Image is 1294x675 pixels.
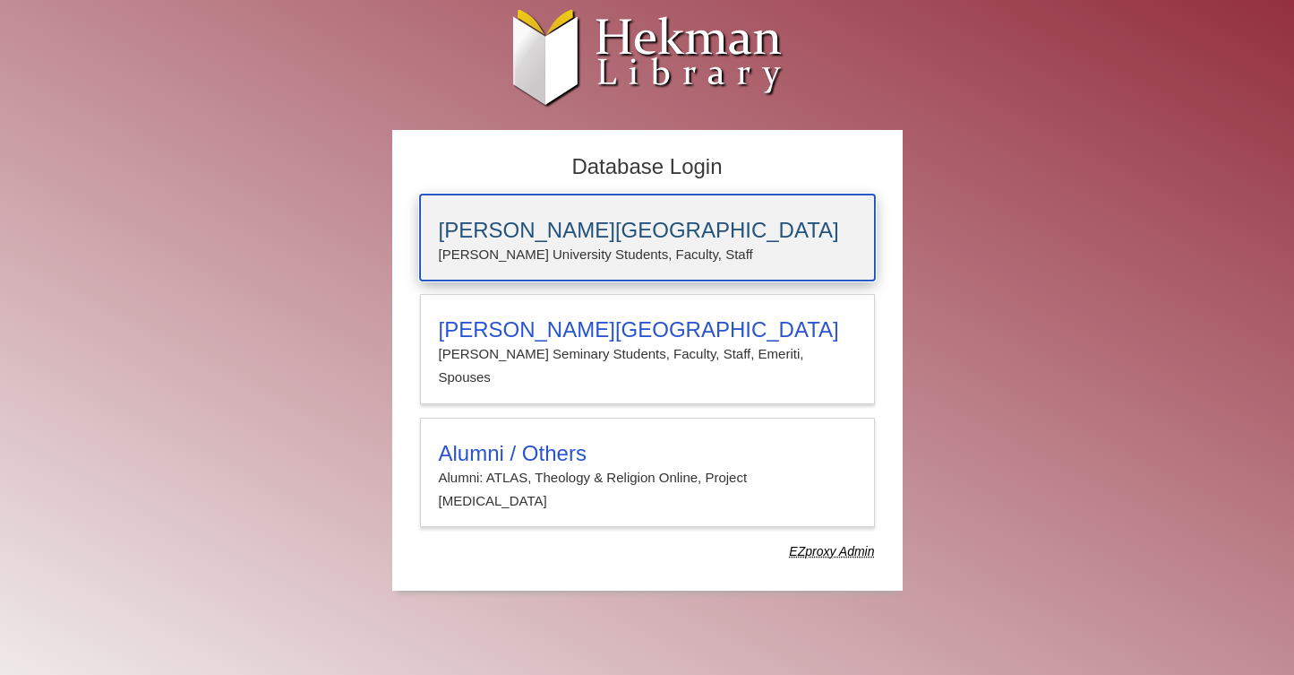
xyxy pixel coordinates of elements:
p: [PERSON_NAME] University Students, Faculty, Staff [439,243,856,266]
h2: Database Login [411,149,884,186]
summary: Alumni / OthersAlumni: ATLAS, Theology & Religion Online, Project [MEDICAL_DATA] [439,441,856,514]
p: [PERSON_NAME] Seminary Students, Faculty, Staff, Emeriti, Spouses [439,342,856,390]
dfn: Use Alumni login [789,544,874,558]
h3: [PERSON_NAME][GEOGRAPHIC_DATA] [439,317,856,342]
h3: [PERSON_NAME][GEOGRAPHIC_DATA] [439,218,856,243]
p: Alumni: ATLAS, Theology & Religion Online, Project [MEDICAL_DATA] [439,466,856,514]
h3: Alumni / Others [439,441,856,466]
a: [PERSON_NAME][GEOGRAPHIC_DATA][PERSON_NAME] University Students, Faculty, Staff [420,195,875,281]
a: [PERSON_NAME][GEOGRAPHIC_DATA][PERSON_NAME] Seminary Students, Faculty, Staff, Emeriti, Spouses [420,294,875,404]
